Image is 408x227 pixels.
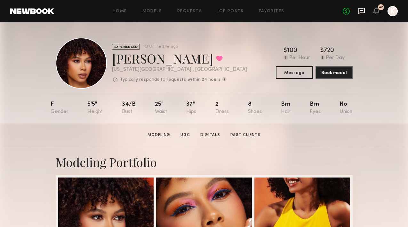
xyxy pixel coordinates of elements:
[320,48,324,54] div: $
[178,132,193,138] a: UGC
[276,66,313,79] button: Message
[281,102,291,115] div: Brn
[379,6,383,9] div: 40
[215,102,229,115] div: 2
[87,102,103,115] div: 5'5"
[149,45,178,49] div: Online 21hr ago
[324,48,334,54] div: 720
[188,78,220,82] b: within 24 hours
[186,102,196,115] div: 37"
[120,78,186,82] p: Typically responds to requests
[198,132,223,138] a: Digitals
[145,132,173,138] a: Modeling
[51,102,68,115] div: F
[316,66,353,79] button: Book model
[142,9,162,13] a: Models
[259,9,284,13] a: Favorites
[340,102,352,115] div: No
[289,55,310,61] div: Per Hour
[287,48,297,54] div: 100
[155,102,167,115] div: 25"
[228,132,263,138] a: Past Clients
[112,67,247,72] div: [US_STATE][GEOGRAPHIC_DATA] , [GEOGRAPHIC_DATA]
[388,6,398,16] a: K
[56,154,353,170] div: Modeling Portfolio
[177,9,202,13] a: Requests
[310,102,321,115] div: Brn
[248,102,262,115] div: 8
[122,102,136,115] div: 34/b
[112,50,247,67] div: [PERSON_NAME]
[217,9,244,13] a: Job Posts
[284,48,287,54] div: $
[113,9,127,13] a: Home
[112,44,140,50] div: EXPERIENCED
[326,55,345,61] div: Per Day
